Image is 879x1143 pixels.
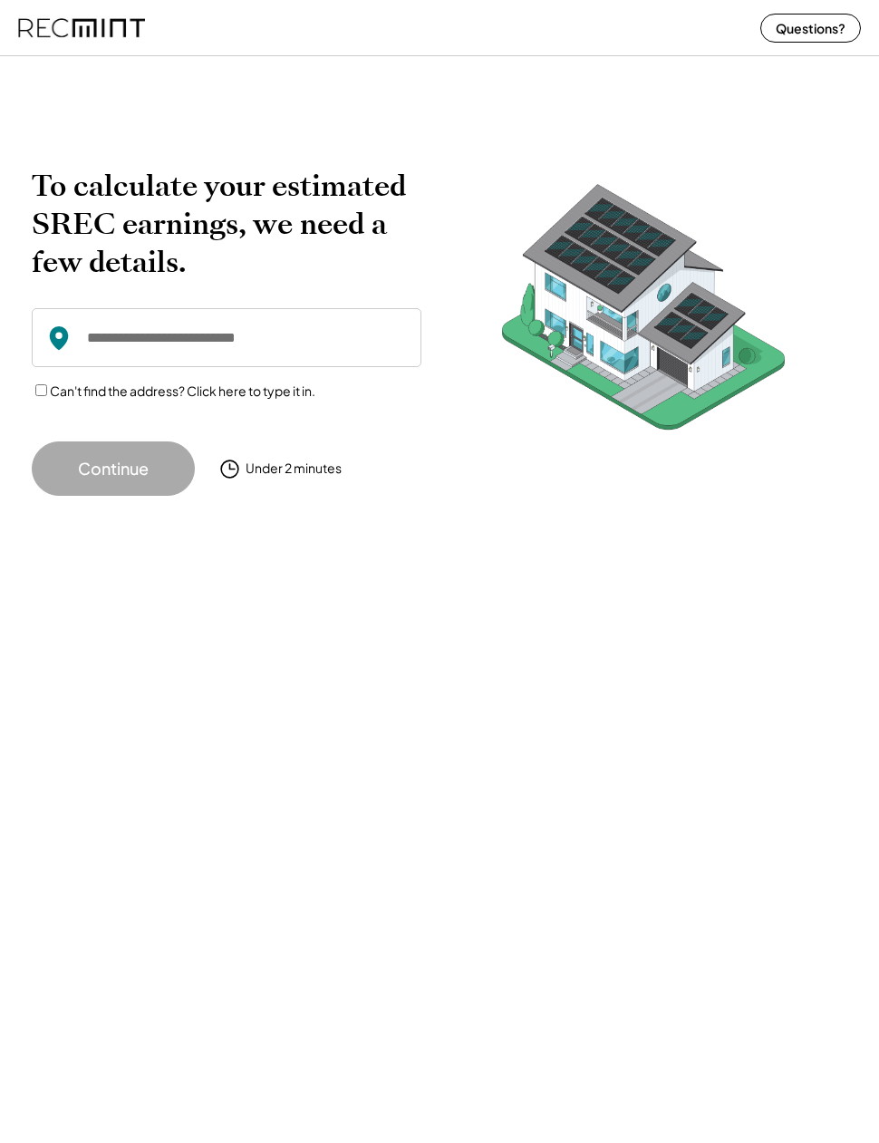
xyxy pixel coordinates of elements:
[32,441,195,496] button: Continue
[18,4,145,52] img: recmint-logotype%403x%20%281%29.jpeg
[246,460,342,478] div: Under 2 minutes
[760,14,861,43] button: Questions?
[467,167,820,458] img: RecMintArtboard%207.png
[50,383,315,399] label: Can't find the address? Click here to type it in.
[32,167,421,281] h2: To calculate your estimated SREC earnings, we need a few details.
